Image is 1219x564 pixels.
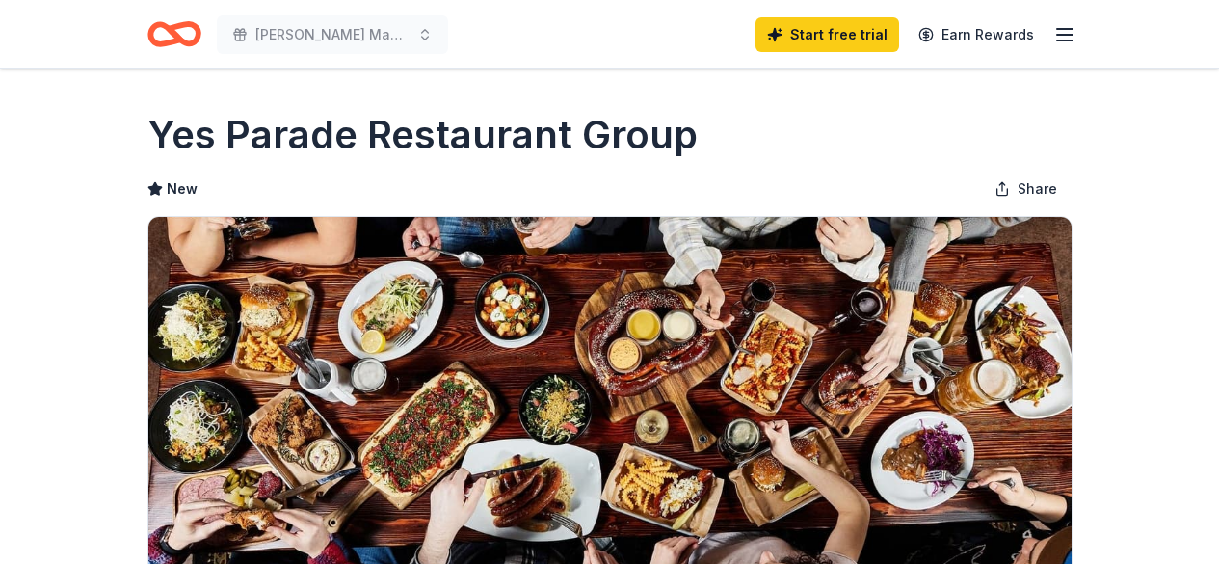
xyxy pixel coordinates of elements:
[167,177,198,201] span: New
[907,17,1046,52] a: Earn Rewards
[979,170,1073,208] button: Share
[217,15,448,54] button: [PERSON_NAME] Maker's Market & Auction
[147,12,201,57] a: Home
[755,17,899,52] a: Start free trial
[1018,177,1057,201] span: Share
[147,108,698,162] h1: Yes Parade Restaurant Group
[255,23,410,46] span: [PERSON_NAME] Maker's Market & Auction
